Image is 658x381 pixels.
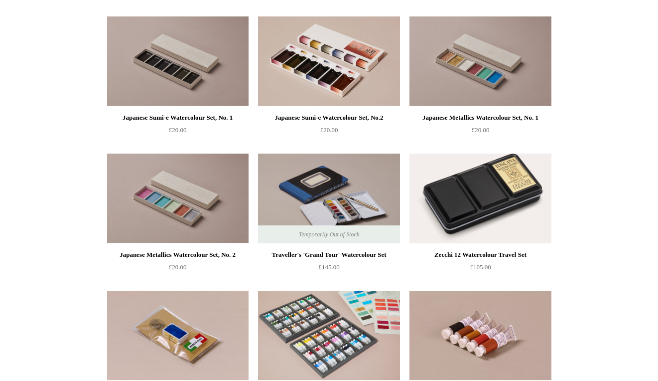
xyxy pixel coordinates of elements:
[258,154,399,243] img: Traveller's 'Grand Tour' Watercolour Set
[320,126,338,134] span: £20.00
[409,249,551,290] a: Zecchi 12 Watercolour Travel Set £105.00
[107,112,249,153] a: Japanese Sumi-e Watercolour Set, No. 1 £20.00
[107,249,249,290] a: Japanese Metallics Watercolour Set, No. 2 £20.00
[107,154,249,243] a: Japanese Metallics Watercolour Set, No. 2 Japanese Metallics Watercolour Set, No. 2
[318,263,339,271] span: £145.00
[409,16,551,106] a: Japanese Metallics Watercolour Set, No. 1 Japanese Metallics Watercolour Set, No. 1
[261,249,397,261] div: Traveller's 'Grand Tour' Watercolour Set
[110,249,246,261] div: Japanese Metallics Watercolour Set, No. 2
[289,225,369,243] span: Temporarily Out of Stock
[169,126,187,134] span: £20.00
[409,154,551,243] img: Zecchi 12 Watercolour Travel Set
[169,263,187,271] span: £20.00
[409,154,551,243] a: Zecchi 12 Watercolour Travel Set Zecchi 12 Watercolour Travel Set
[258,291,399,381] a: Wallace Seymour Greatest Hits Natural Pigments Watercolour Set Wallace Seymour Greatest Hits Natu...
[107,291,249,381] a: Lapis Lazuli Single Watercolour Pan Lapis Lazuli Single Watercolour Pan
[107,154,249,243] img: Japanese Metallics Watercolour Set, No. 2
[409,291,551,381] img: Mount Amiata Volcanic Natural Pigments Watercolour Set
[412,249,548,261] div: Zecchi 12 Watercolour Travel Set
[107,291,249,381] img: Lapis Lazuli Single Watercolour Pan
[261,112,397,124] div: Japanese Sumi-e Watercolour Set, No.2
[258,291,399,381] img: Wallace Seymour Greatest Hits Natural Pigments Watercolour Set
[258,16,399,106] img: Japanese Sumi-e Watercolour Set, No.2
[409,291,551,381] a: Mount Amiata Volcanic Natural Pigments Watercolour Set Mount Amiata Volcanic Natural Pigments Wat...
[107,16,249,106] img: Japanese Sumi-e Watercolour Set, No. 1
[409,112,551,153] a: Japanese Metallics Watercolour Set, No. 1 £20.00
[470,263,491,271] span: £105.00
[110,112,246,124] div: Japanese Sumi-e Watercolour Set, No. 1
[258,249,399,290] a: Traveller's 'Grand Tour' Watercolour Set £145.00
[409,16,551,106] img: Japanese Metallics Watercolour Set, No. 1
[472,126,490,134] span: £20.00
[258,154,399,243] a: Traveller's 'Grand Tour' Watercolour Set Traveller's 'Grand Tour' Watercolour Set Temporarily Out...
[107,16,249,106] a: Japanese Sumi-e Watercolour Set, No. 1 Japanese Sumi-e Watercolour Set, No. 1
[258,16,399,106] a: Japanese Sumi-e Watercolour Set, No.2 Japanese Sumi-e Watercolour Set, No.2
[258,112,399,153] a: Japanese Sumi-e Watercolour Set, No.2 £20.00
[412,112,548,124] div: Japanese Metallics Watercolour Set, No. 1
